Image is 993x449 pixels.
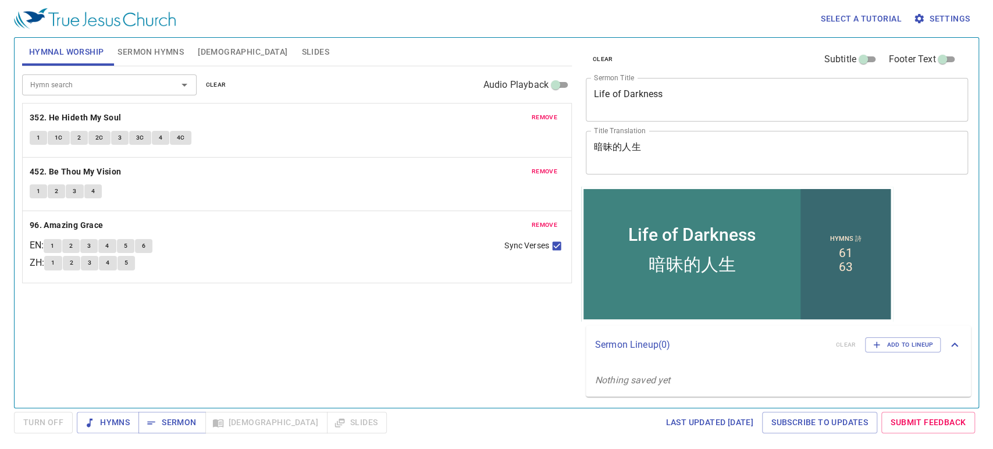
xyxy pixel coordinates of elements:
span: 1 [37,186,40,197]
span: remove [532,220,557,230]
span: 6 [142,241,145,251]
i: Nothing saved yet [595,375,671,386]
button: 452. Be Thou My Vision [30,165,123,179]
span: 2 [55,186,58,197]
span: 3C [136,133,144,143]
span: Sermon Hymns [118,45,184,59]
span: Footer Text [889,52,936,66]
button: remove [525,111,564,124]
span: 3 [118,133,122,143]
span: 4 [106,258,109,268]
button: 3 [81,256,98,270]
span: 1 [51,258,55,268]
span: Sync Verses [504,240,549,252]
a: Submit Feedback [881,412,975,433]
span: 4C [177,133,185,143]
button: 3 [66,184,83,198]
span: 3 [73,186,76,197]
span: 2 [69,241,73,251]
button: 4 [152,131,169,145]
span: Subtitle [824,52,856,66]
button: 3 [111,131,129,145]
button: 2 [70,131,88,145]
button: 3C [129,131,151,145]
span: Add to Lineup [873,340,933,350]
button: 6 [135,239,152,253]
span: Audio Playback [483,78,549,92]
button: 4C [170,131,192,145]
button: 4 [84,184,102,198]
span: 1 [51,241,54,251]
div: Sermon Lineup(0)clearAdd to Lineup [586,326,971,364]
button: 2C [88,131,111,145]
a: Last updated [DATE] [661,412,758,433]
b: 96. Amazing Grace [30,218,104,233]
button: 5 [117,239,134,253]
button: 1 [30,131,47,145]
a: Subscribe to Updates [762,412,877,433]
button: Select a tutorial [816,8,906,30]
button: 1 [30,184,47,198]
span: Hymnal Worship [29,45,104,59]
span: 2C [95,133,104,143]
button: 4 [98,239,116,253]
span: clear [206,80,226,90]
span: remove [532,166,557,177]
span: 4 [159,133,162,143]
button: 2 [48,184,65,198]
button: remove [525,165,564,179]
span: Select a tutorial [821,12,902,26]
button: 2 [62,239,80,253]
button: 4 [99,256,116,270]
span: 3 [87,241,91,251]
span: clear [593,54,613,65]
button: 3 [80,239,98,253]
button: 1 [44,256,62,270]
button: 2 [63,256,80,270]
textarea: 暗昧的人生 [594,141,960,163]
button: 1C [48,131,70,145]
button: 352. He Hideth My Soul [30,111,123,125]
span: 5 [124,258,128,268]
button: 5 [118,256,135,270]
button: remove [525,218,564,232]
button: Hymns [77,412,139,433]
button: clear [199,78,233,92]
textarea: Life of Darkness [594,88,960,111]
span: remove [532,112,557,123]
span: 4 [105,241,109,251]
p: EN : [30,238,44,252]
button: Settings [911,8,974,30]
p: ZH : [30,256,44,270]
p: Sermon Lineup ( 0 ) [595,338,827,352]
span: Hymns [86,415,130,430]
button: Open [176,77,193,93]
b: 452. Be Thou My Vision [30,165,122,179]
b: 352. He Hideth My Soul [30,111,122,125]
span: 4 [91,186,95,197]
span: Slides [301,45,329,59]
span: 1 [37,133,40,143]
span: Sermon [148,415,196,430]
span: 3 [88,258,91,268]
button: Sermon [138,412,205,433]
button: clear [586,52,620,66]
span: [DEMOGRAPHIC_DATA] [198,45,287,59]
span: 1C [55,133,63,143]
span: Last updated [DATE] [665,415,753,430]
span: 2 [70,258,73,268]
img: True Jesus Church [14,8,176,29]
button: Add to Lineup [865,337,941,352]
span: Subscribe to Updates [771,415,868,430]
button: 1 [44,239,61,253]
span: Settings [916,12,970,26]
iframe: from-child [581,187,893,322]
span: 2 [77,133,81,143]
span: Submit Feedback [891,415,966,430]
span: 5 [124,241,127,251]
